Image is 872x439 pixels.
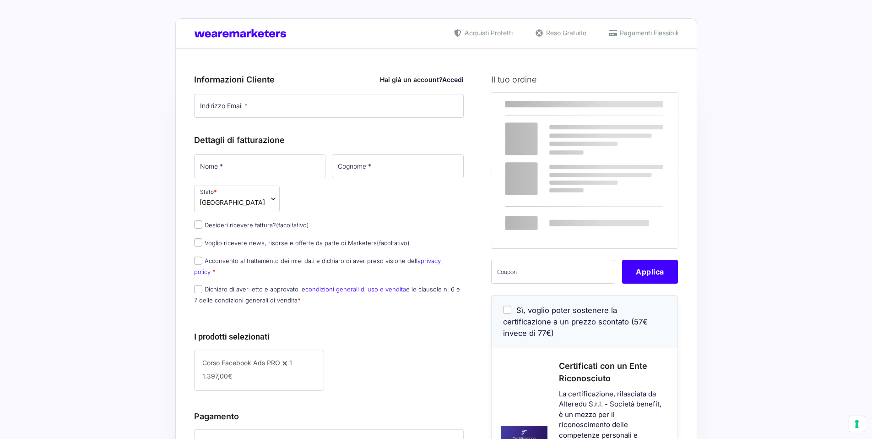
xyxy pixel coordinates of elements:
h3: Pagamento [194,410,464,423]
th: Subtotale [599,93,678,116]
label: Voglio ricevere news, risorse e offerte da parte di Marketers [194,239,410,247]
span: Sì, voglio poter sostenere la certificazione a un prezzo scontato (57€ invece di 77€) [503,306,648,338]
span: Certificati con un Ente Riconosciuto [559,361,647,383]
input: Voglio ricevere news, risorse e offerte da parte di Marketers(facoltativo) [194,238,202,247]
span: € [228,372,232,380]
input: Sì, voglio poter sostenere la certificazione a un prezzo scontato (57€ invece di 77€) [503,306,511,314]
label: Desideri ricevere fattura? [194,221,309,229]
h3: I prodotti selezionati [194,330,464,343]
span: Acquisti Protetti [462,28,513,38]
a: privacy policy [194,257,441,275]
h3: Dettagli di fatturazione [194,134,464,146]
input: Desideri ricevere fattura?(facoltativo) [194,220,202,229]
span: Reso Gratuito [544,28,586,38]
th: Prodotto [491,93,599,116]
span: Corso Facebook Ads PRO [202,359,280,367]
input: Coupon [491,260,615,284]
a: condizioni generali di uso e vendita [305,285,406,293]
a: Accedi [442,76,464,83]
td: Corso Facebook Ads PRO [491,116,599,145]
label: Acconsento al trattamento dei miei dati e dichiaro di aver preso visione della [194,257,441,275]
button: Le tue preferenze relative al consenso per le tecnologie di tracciamento [849,416,865,432]
span: (facoltativo) [276,221,309,229]
h3: Il tuo ordine [491,73,678,86]
div: Hai già un account? [380,75,464,84]
span: Italia [200,198,265,207]
span: (facoltativo) [377,239,410,247]
input: Dichiaro di aver letto e approvato lecondizioni generali di uso e venditae le clausole n. 6 e 7 d... [194,285,202,293]
input: Nome * [194,154,326,178]
span: Pagamenti Flessibili [617,28,678,38]
input: Cognome * [332,154,464,178]
button: Applica [622,260,678,284]
input: Acconsento al trattamento dei miei dati e dichiaro di aver preso visione dellaprivacy policy [194,257,202,265]
th: Totale [491,174,599,248]
h3: Informazioni Cliente [194,73,464,86]
span: 1.397,00 [202,372,232,380]
label: Dichiaro di aver letto e approvato le e le clausole n. 6 e 7 delle condizioni generali di vendita [194,285,460,303]
span: 1 [289,359,292,367]
th: Subtotale [491,145,599,174]
span: Stato [194,186,280,212]
iframe: Customerly Messenger Launcher [7,403,35,431]
input: Indirizzo Email * [194,94,464,118]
